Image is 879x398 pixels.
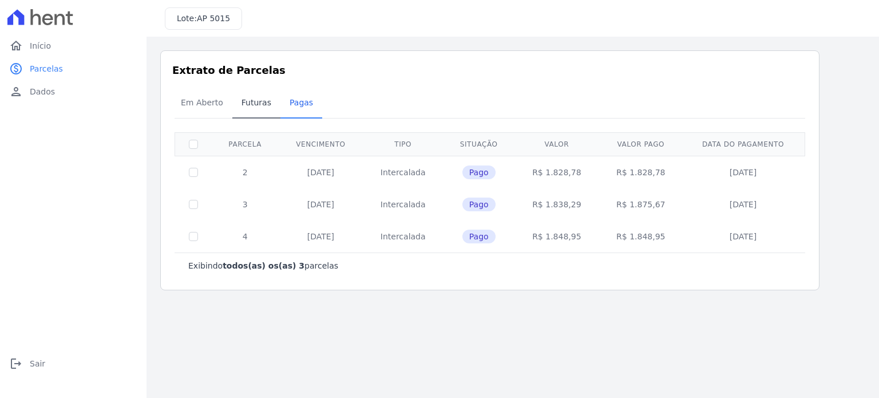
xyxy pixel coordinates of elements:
[599,188,683,220] td: R$ 1.875,67
[189,168,198,177] input: Só é possível selecionar pagamentos em aberto
[363,132,443,156] th: Tipo
[683,156,803,188] td: [DATE]
[363,220,443,253] td: Intercalada
[514,188,599,220] td: R$ 1.838,29
[278,132,363,156] th: Vencimento
[212,156,278,188] td: 2
[599,132,683,156] th: Valor pago
[363,188,443,220] td: Intercalada
[212,132,278,156] th: Parcela
[599,220,683,253] td: R$ 1.848,95
[172,62,807,78] h3: Extrato de Parcelas
[30,358,45,369] span: Sair
[172,89,232,119] a: Em Aberto
[9,39,23,53] i: home
[5,80,142,103] a: personDados
[462,230,496,243] span: Pago
[197,14,230,23] span: AP 5015
[232,89,280,119] a: Futuras
[9,62,23,76] i: paid
[599,156,683,188] td: R$ 1.828,78
[514,132,599,156] th: Valor
[280,89,322,119] a: Pagas
[5,352,142,375] a: logoutSair
[30,40,51,52] span: Início
[283,91,320,114] span: Pagas
[278,188,363,220] td: [DATE]
[278,220,363,253] td: [DATE]
[683,132,803,156] th: Data do pagamento
[683,220,803,253] td: [DATE]
[177,13,230,25] h3: Lote:
[514,156,599,188] td: R$ 1.828,78
[235,91,278,114] span: Futuras
[462,198,496,211] span: Pago
[5,34,142,57] a: homeInício
[30,86,55,97] span: Dados
[174,91,230,114] span: Em Aberto
[462,165,496,179] span: Pago
[30,63,63,74] span: Parcelas
[278,156,363,188] td: [DATE]
[212,188,278,220] td: 3
[189,232,198,241] input: Só é possível selecionar pagamentos em aberto
[189,200,198,209] input: Só é possível selecionar pagamentos em aberto
[363,156,443,188] td: Intercalada
[223,261,304,270] b: todos(as) os(as) 3
[683,188,803,220] td: [DATE]
[443,132,514,156] th: Situação
[212,220,278,253] td: 4
[9,85,23,98] i: person
[514,220,599,253] td: R$ 1.848,95
[9,357,23,371] i: logout
[5,57,142,80] a: paidParcelas
[188,260,338,271] p: Exibindo parcelas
